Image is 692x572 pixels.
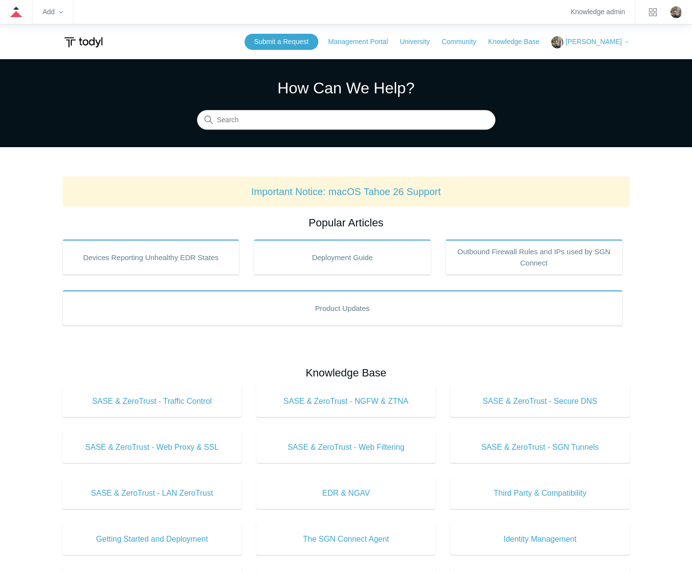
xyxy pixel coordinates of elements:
img: Todyl Support Center Help Center home page [63,33,104,51]
a: SASE & ZeroTrust - Traffic Control [63,386,242,417]
span: Third Party & Compatibility [465,487,615,499]
span: EDR & NGAV [271,487,421,499]
a: Third Party & Compatibility [450,478,630,509]
span: SASE & ZeroTrust - SGN Tunnels [465,441,615,453]
span: SASE & ZeroTrust - Traffic Control [77,396,227,407]
span: SASE & ZeroTrust - LAN ZeroTrust [77,487,227,499]
span: [PERSON_NAME] [565,38,622,45]
a: Devices Reporting Unhealthy EDR States [63,240,240,275]
a: Management Portal [328,37,398,47]
a: SASE & ZeroTrust - LAN ZeroTrust [63,478,242,509]
a: Outbound Firewall Rules and IPs used by SGN Connect [446,240,623,275]
a: SASE & ZeroTrust - Web Proxy & SSL [63,432,242,463]
h2: Knowledge Base [63,365,630,381]
a: Getting Started and Deployment [63,524,242,555]
span: Identity Management [465,533,615,545]
a: SASE & ZeroTrust - SGN Tunnels [450,432,630,463]
a: Product Updates [63,290,623,326]
a: Community [442,37,486,47]
img: user avatar [670,6,682,18]
a: Identity Management [450,524,630,555]
zd-hc-trigger: Click your profile icon to open the profile menu [670,6,682,18]
span: SASE & ZeroTrust - NGFW & ZTNA [271,396,421,407]
a: Deployment Guide [254,240,431,275]
zd-hc-trigger: Add [43,9,63,15]
h2: Popular Articles [63,215,630,231]
span: The SGN Connect Agent [271,533,421,545]
input: Search [197,110,495,130]
h1: How Can We Help? [197,76,495,100]
a: Knowledge admin [571,9,625,15]
a: Important Notice: macOS Tahoe 26 Support [251,186,441,197]
a: EDR & NGAV [256,478,436,509]
span: SASE & ZeroTrust - Secure DNS [465,396,615,407]
a: University [400,37,439,47]
span: Getting Started and Deployment [77,533,227,545]
a: SASE & ZeroTrust - Web Filtering [256,432,436,463]
span: SASE & ZeroTrust - Web Filtering [271,441,421,453]
span: SASE & ZeroTrust - Web Proxy & SSL [77,441,227,453]
a: SASE & ZeroTrust - NGFW & ZTNA [256,386,436,417]
a: SASE & ZeroTrust - Secure DNS [450,386,630,417]
a: Submit a Request [245,34,318,50]
a: The SGN Connect Agent [256,524,436,555]
a: Knowledge Base [488,37,549,47]
button: [PERSON_NAME] [551,36,629,48]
